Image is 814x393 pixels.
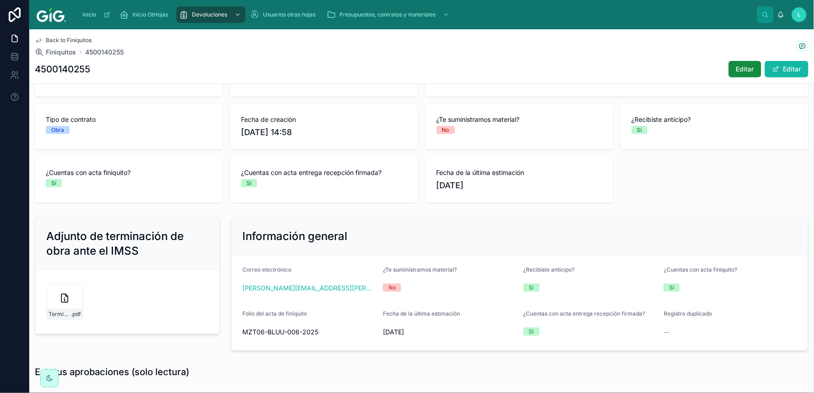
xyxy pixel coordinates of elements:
[383,310,460,317] span: Fecha de la última estimación
[442,126,449,134] div: No
[35,366,189,378] h1: Estatus aprobaciones (solo lectura)
[241,168,407,177] span: ¿Cuentas con acta entrega recepción firmada?
[46,37,92,44] span: Back to Finiquitos
[73,5,757,25] div: scrollable content
[664,310,712,317] span: Registro duplicado
[241,126,407,139] span: [DATE] 14:58
[765,61,809,77] button: Editar
[35,37,92,44] a: Back to Finiquitos
[176,6,246,23] a: Devoluciones
[524,310,645,317] span: ¿Cuentas con acta entrega recepción firmada?
[736,65,754,74] span: Editar
[78,6,115,23] a: Inicio
[192,11,227,18] span: Devoluciones
[529,284,534,292] div: Sí
[437,179,602,192] span: [DATE]
[388,284,396,292] div: No
[46,115,212,124] span: Tipo de contrato
[51,126,64,134] div: Obra
[664,266,737,273] span: ¿Cuentas con acta finiquito?
[46,48,76,57] span: Finiquitos
[324,6,454,23] a: Presupuestos, contratos y materiales
[664,327,669,337] span: --
[35,48,76,57] a: Finiquitos
[132,11,168,18] span: Inicio OtHojas
[85,48,124,57] a: 4500140255
[82,11,96,18] span: Inicio
[529,327,534,336] div: Sí
[46,229,208,258] h2: Adjunto de terminación de obra ante el IMSS
[242,327,376,337] span: MZT06-BLUU-006-2025
[37,7,66,22] img: App logo
[383,327,516,337] span: [DATE]
[669,284,674,292] div: Sí
[524,266,575,273] span: ¿Recibiste anticipo?
[71,311,81,318] span: .pdf
[383,266,457,273] span: ¿Te suministramos material?
[51,179,56,187] div: Sí
[46,168,212,177] span: ¿Cuentas con acta finiquito?
[117,6,175,23] a: Inicio OtHojas
[242,284,376,293] a: [PERSON_NAME][EMAIL_ADDRESS][PERSON_NAME][PERSON_NAME][DOMAIN_NAME]
[247,6,322,23] a: Usuarios otras hojas
[437,115,602,124] span: ¿Te suministramos material?
[339,11,436,18] span: Presupuestos, contratos y materiales
[242,310,307,317] span: Folio del acta de finiquito
[242,229,347,244] h2: Información general
[242,266,291,273] span: Correo electrónico
[729,61,761,77] button: Editar
[637,126,642,134] div: Sí
[246,179,251,187] div: Sí
[437,168,602,177] span: Fecha de la última estimación
[263,11,316,18] span: Usuarios otras hojas
[49,311,71,318] span: Terminacion-de-Obra
[241,115,407,124] span: Fecha de creación
[798,11,801,18] span: L
[632,115,798,124] span: ¿Recibiste anticipo?
[35,63,90,76] h1: 4500140255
